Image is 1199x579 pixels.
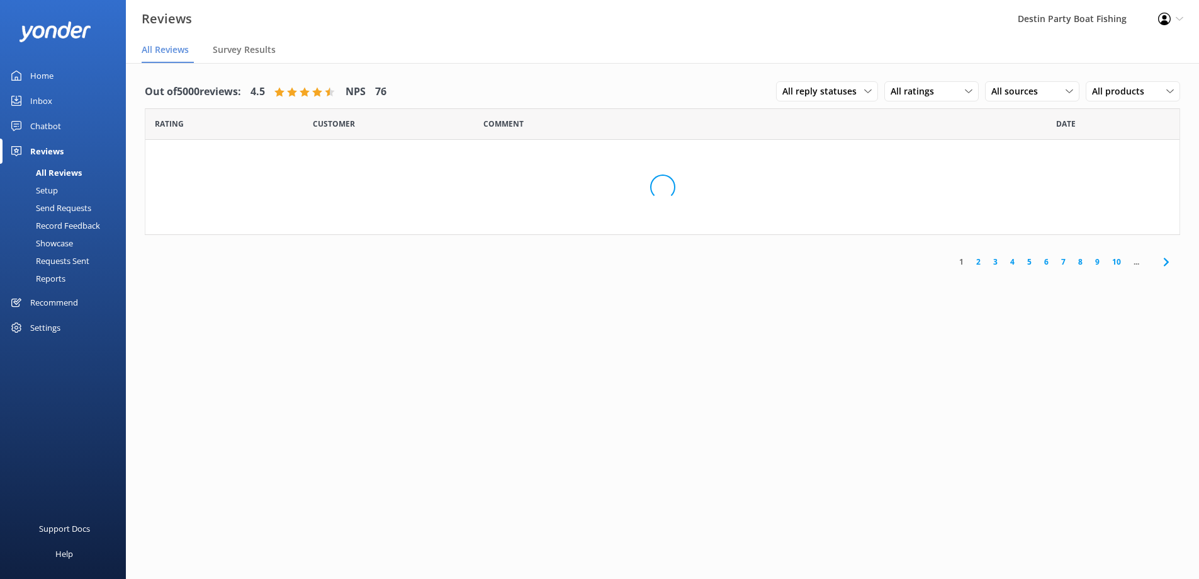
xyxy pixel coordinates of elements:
div: Reviews [30,139,64,164]
div: Setup [8,181,58,199]
a: 8 [1072,256,1089,268]
div: Reports [8,270,65,287]
span: All ratings [891,84,942,98]
span: Survey Results [213,43,276,56]
span: ... [1127,256,1146,268]
a: Send Requests [8,199,126,217]
a: Record Feedback [8,217,126,234]
a: 7 [1055,256,1072,268]
div: Showcase [8,234,73,252]
a: Requests Sent [8,252,126,270]
div: Send Requests [8,199,91,217]
a: 6 [1038,256,1055,268]
a: 1 [953,256,970,268]
div: Help [55,541,73,566]
div: Recommend [30,290,78,315]
span: All reply statuses [782,84,864,98]
div: Settings [30,315,60,340]
div: Home [30,63,53,88]
span: Date [313,118,355,130]
span: All products [1092,84,1152,98]
a: Reports [8,270,126,287]
div: Record Feedback [8,217,100,234]
span: Date [155,118,184,130]
a: 5 [1021,256,1038,268]
a: Showcase [8,234,126,252]
a: 4 [1004,256,1021,268]
h4: NPS [346,84,366,100]
a: Setup [8,181,126,199]
span: Date [1056,118,1076,130]
img: yonder-white-logo.png [19,21,91,42]
a: All Reviews [8,164,126,181]
span: All sources [991,84,1045,98]
h3: Reviews [142,9,192,29]
a: 3 [987,256,1004,268]
h4: Out of 5000 reviews: [145,84,241,100]
span: Question [483,118,524,130]
div: Support Docs [39,516,90,541]
h4: 4.5 [250,84,265,100]
a: 9 [1089,256,1106,268]
a: 10 [1106,256,1127,268]
span: All Reviews [142,43,189,56]
div: All Reviews [8,164,82,181]
div: Requests Sent [8,252,89,270]
h4: 76 [375,84,386,100]
a: 2 [970,256,987,268]
div: Inbox [30,88,52,113]
div: Chatbot [30,113,61,139]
